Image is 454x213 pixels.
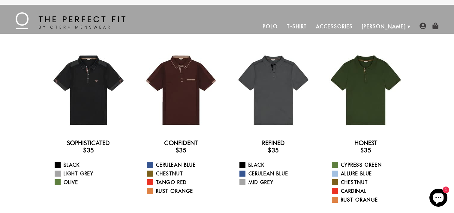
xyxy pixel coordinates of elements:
[428,189,449,208] inbox-online-store-chat: Shopify online store chat
[419,23,426,29] img: user-account-icon.png
[262,139,285,147] a: Refined
[140,147,222,154] h3: $35
[55,179,130,186] a: Olive
[239,161,315,168] a: Black
[332,196,407,203] a: Rust Orange
[239,179,315,186] a: Mid Grey
[55,161,130,168] a: Black
[47,147,130,154] h3: $35
[147,170,222,177] a: Chestnut
[239,170,315,177] a: Cerulean Blue
[332,161,407,168] a: Cypress Green
[258,19,282,34] a: Polo
[147,187,222,195] a: Rust Orange
[232,147,315,154] h3: $35
[147,179,222,186] a: Tango Red
[354,139,377,147] a: Honest
[282,19,311,34] a: T-Shirt
[357,19,410,34] a: [PERSON_NAME]
[311,19,357,34] a: Accessories
[67,139,110,147] a: Sophisticated
[164,139,198,147] a: Confident
[332,170,407,177] a: Allure Blue
[324,147,407,154] h3: $35
[332,179,407,186] a: Chestnut
[147,161,222,168] a: Cerulean Blue
[432,23,439,29] img: shopping-bag-icon.png
[332,187,407,195] a: Cardinal
[16,12,125,29] img: The Perfect Fit - by Otero Menswear - Logo
[55,170,130,177] a: Light Grey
